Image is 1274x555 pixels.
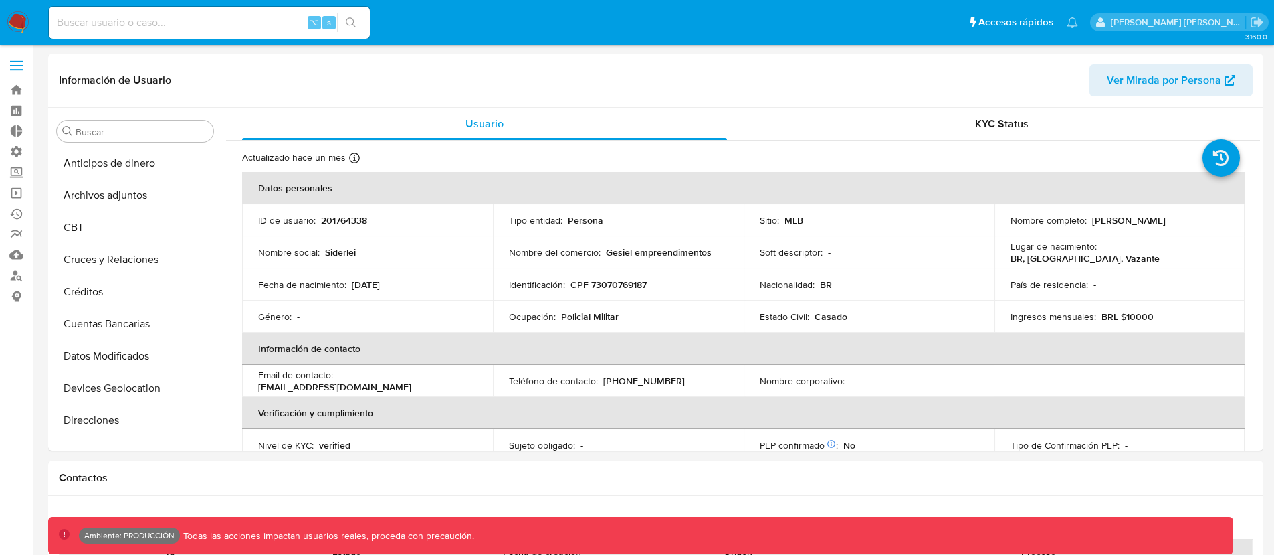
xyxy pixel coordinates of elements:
[784,214,803,226] p: MLB
[843,439,855,451] p: No
[561,311,619,323] p: Policial Militar
[51,372,219,404] button: Devices Geolocation
[975,116,1029,131] span: KYC Status
[603,375,685,387] p: [PHONE_NUMBER]
[509,246,601,258] p: Nombre del comercio :
[319,439,350,451] p: verified
[242,397,1245,429] th: Verificación y cumplimiento
[850,375,853,387] p: -
[49,14,370,31] input: Buscar usuario o caso...
[242,333,1245,365] th: Información de contacto
[509,311,556,323] p: Ocupación :
[568,214,603,226] p: Persona
[258,311,292,323] p: Género :
[51,308,219,340] button: Cuentas Bancarias
[1101,311,1154,323] p: BRL $10000
[51,179,219,212] button: Archivos adjuntos
[59,74,171,87] h1: Información de Usuario
[1011,240,1097,252] p: Lugar de nacimiento :
[1092,214,1166,226] p: [PERSON_NAME]
[1011,311,1096,323] p: Ingresos mensuales :
[258,279,346,291] p: Fecha de nacimiento :
[509,279,565,291] p: Identificación :
[325,246,356,258] p: Siderlei
[820,279,832,291] p: BR
[465,116,504,131] span: Usuario
[242,151,346,164] p: Actualizado hace un mes
[76,126,208,138] input: Buscar
[1011,214,1087,226] p: Nombre completo :
[760,375,845,387] p: Nombre corporativo :
[227,515,285,530] span: Historial CX
[297,311,300,323] p: -
[51,244,219,276] button: Cruces y Relaciones
[1093,279,1096,291] p: -
[1089,64,1253,96] button: Ver Mirada por Persona
[258,214,316,226] p: ID de usuario :
[606,246,712,258] p: Gesiel empreendimentos
[51,147,219,179] button: Anticipos de dinero
[1111,16,1246,29] p: victor.david@mercadolibre.com.co
[1033,515,1055,530] span: Chat
[51,404,219,437] button: Direcciones
[815,311,847,323] p: Casado
[509,214,562,226] p: Tipo entidad :
[828,246,831,258] p: -
[59,471,1253,485] h1: Contactos
[51,340,219,372] button: Datos Modificados
[760,311,809,323] p: Estado Civil :
[258,369,333,381] p: Email de contacto :
[327,16,331,29] span: s
[84,533,175,538] p: Ambiente: PRODUCCIÓN
[1125,439,1128,451] p: -
[570,279,647,291] p: CPF 73070769187
[1107,64,1221,96] span: Ver Mirada por Persona
[580,439,583,451] p: -
[242,172,1245,204] th: Datos personales
[337,13,364,32] button: search-icon
[1011,279,1088,291] p: País de residencia :
[509,375,598,387] p: Teléfono de contacto :
[352,279,380,291] p: [DATE]
[180,530,474,542] p: Todas las acciones impactan usuarios reales, proceda con precaución.
[309,16,319,29] span: ⌥
[51,276,219,308] button: Créditos
[623,515,676,530] span: Soluciones
[258,439,314,451] p: Nivel de KYC :
[1011,252,1160,264] p: BR, [GEOGRAPHIC_DATA], Vazante
[51,437,219,469] button: Dispositivos Point
[1011,439,1120,451] p: Tipo de Confirmación PEP :
[760,246,823,258] p: Soft descriptor :
[760,439,838,451] p: PEP confirmado :
[1250,15,1264,29] a: Salir
[258,246,320,258] p: Nombre social :
[760,214,779,226] p: Sitio :
[760,279,815,291] p: Nacionalidad :
[978,15,1053,29] span: Accesos rápidos
[258,381,411,393] p: [EMAIL_ADDRESS][DOMAIN_NAME]
[321,214,367,226] p: 201764338
[51,212,219,244] button: CBT
[1067,17,1078,28] a: Notificaciones
[509,439,575,451] p: Sujeto obligado :
[62,126,73,137] button: Buscar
